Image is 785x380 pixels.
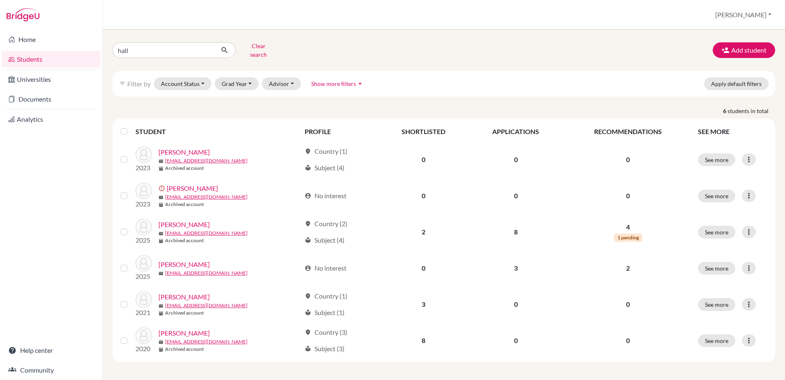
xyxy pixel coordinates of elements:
td: 0 [468,322,563,359]
div: Country (1) [305,146,347,156]
span: location_on [305,220,311,227]
p: 4 [568,222,688,232]
span: inventory_2 [158,347,163,352]
td: 3 [379,286,468,322]
span: Show more filters [311,80,356,87]
td: 0 [379,178,468,214]
span: mail [158,159,163,164]
a: [PERSON_NAME] [158,260,210,269]
button: Grad Year [215,77,259,90]
button: Show more filtersarrow_drop_up [304,77,371,90]
div: Subject (4) [305,163,344,173]
img: Hall, Oliver [135,327,152,344]
th: PROFILE [300,122,379,141]
b: Archived account [165,345,204,353]
span: students in total [728,107,775,115]
span: Filter by [127,80,151,88]
img: Hall, Dominic [135,183,152,199]
a: Help center [2,342,101,359]
button: Add student [713,42,775,58]
th: APPLICATIONS [468,122,563,141]
b: Archived account [165,165,204,172]
span: error_outline [158,185,167,192]
span: location_on [305,293,311,299]
a: [EMAIL_ADDRESS][DOMAIN_NAME] [165,193,248,201]
span: local_library [305,237,311,243]
p: 2 [568,263,688,273]
div: Country (3) [305,327,347,337]
td: 0 [468,178,563,214]
a: Documents [2,91,101,107]
input: Find student by name... [112,42,214,58]
strong: 6 [723,107,728,115]
button: Advisor [262,77,301,90]
img: Hall, Caspar [135,146,152,163]
span: 1 pending [614,234,642,242]
td: 2 [379,214,468,250]
button: See more [698,298,735,311]
p: 0 [568,155,688,165]
a: Community [2,362,101,378]
p: 2020 [135,344,152,354]
span: account_circle [305,192,311,199]
div: Country (2) [305,219,347,229]
p: 0 [568,299,688,309]
img: Hall, Felix [135,219,152,235]
span: local_library [305,345,311,352]
span: inventory_2 [158,239,163,243]
p: 2025 [135,235,152,245]
span: local_library [305,165,311,171]
button: [PERSON_NAME] [712,7,775,23]
div: Subject (1) [305,308,344,317]
img: Hall, Felix [135,255,152,271]
a: Analytics [2,111,101,127]
span: inventory_2 [158,311,163,316]
span: location_on [305,148,311,155]
div: Country (1) [305,291,347,301]
b: Archived account [165,201,204,208]
p: 2021 [135,308,152,317]
p: 2023 [135,163,152,173]
a: [EMAIL_ADDRESS][DOMAIN_NAME] [165,229,248,237]
span: account_circle [305,265,311,271]
a: [EMAIL_ADDRESS][DOMAIN_NAME] [165,157,248,165]
b: Archived account [165,237,204,244]
td: 0 [379,250,468,286]
a: Home [2,31,101,48]
img: Hall, Marcus [135,291,152,308]
a: [PERSON_NAME] [158,147,210,157]
button: See more [698,226,735,239]
button: See more [698,190,735,202]
a: [PERSON_NAME] [167,183,218,193]
td: 8 [379,322,468,359]
button: See more [698,262,735,275]
p: 2025 [135,271,152,281]
span: mail [158,231,163,236]
td: 3 [468,250,563,286]
th: SHORTLISTED [379,122,468,141]
a: Students [2,51,101,67]
a: [PERSON_NAME] [158,292,210,302]
button: See more [698,334,735,347]
span: inventory_2 [158,166,163,171]
p: 0 [568,336,688,345]
div: No interest [305,263,347,273]
div: Subject (3) [305,344,344,354]
button: Account Status [154,77,211,90]
div: Subject (4) [305,235,344,245]
a: [EMAIL_ADDRESS][DOMAIN_NAME] [165,338,248,345]
a: [PERSON_NAME] [158,328,210,338]
td: 0 [468,286,563,322]
p: 2023 [135,199,152,209]
td: 8 [468,214,563,250]
span: local_library [305,309,311,316]
span: mail [158,304,163,308]
span: mail [158,340,163,345]
span: mail [158,195,163,200]
i: arrow_drop_up [356,79,364,88]
button: See more [698,153,735,166]
span: location_on [305,329,311,336]
div: No interest [305,191,347,201]
a: [PERSON_NAME] [158,220,210,229]
a: Universities [2,71,101,88]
